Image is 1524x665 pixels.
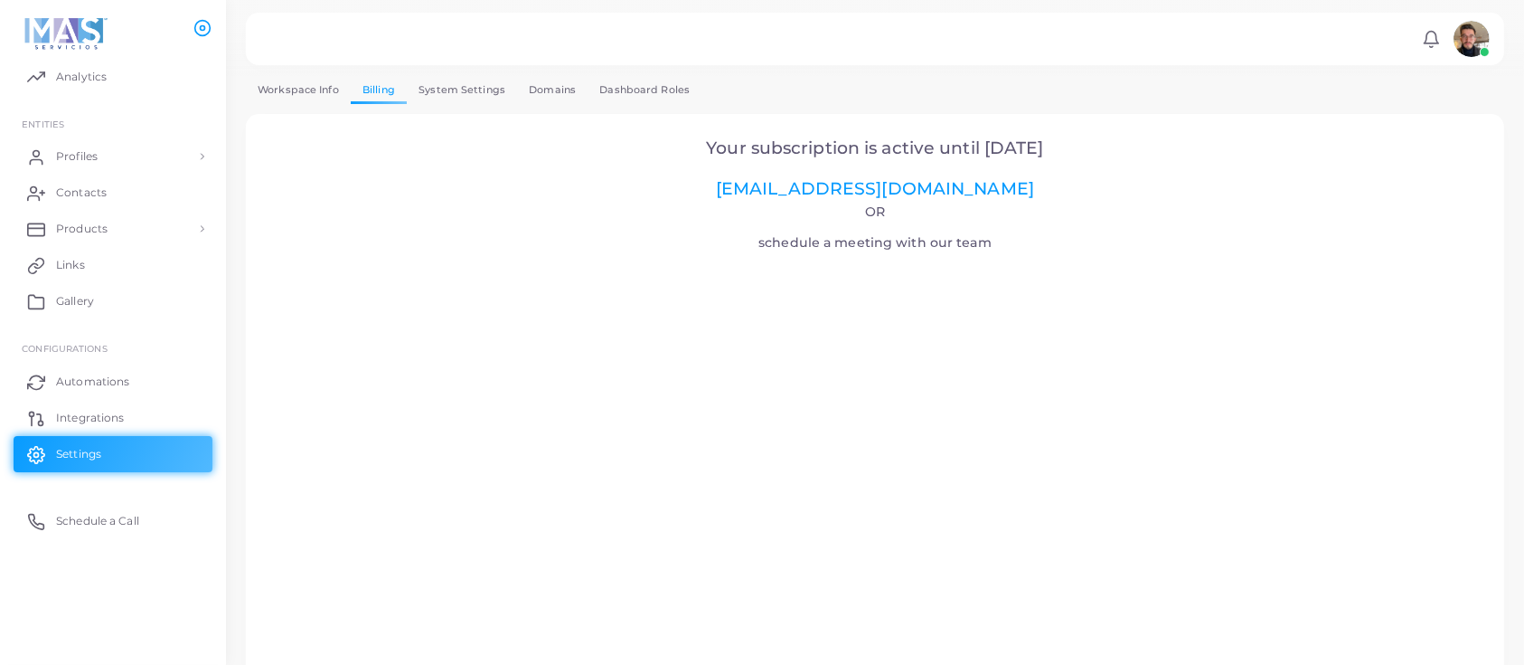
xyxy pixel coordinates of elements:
a: Analytics [14,58,212,94]
h4: schedule a meeting with our team [271,204,1480,251]
a: Settings [14,436,212,472]
a: Profiles [14,138,212,175]
a: Billing [351,77,407,103]
span: ENTITIES [22,119,64,129]
span: Integrations [56,410,124,426]
a: Schedule a Call [14,503,212,539]
a: Gallery [14,283,212,319]
span: Configurations [22,343,108,354]
a: Automations [14,364,212,400]
span: Automations [56,374,129,390]
a: Products [14,211,212,247]
span: Your subscription is active until [DATE] [706,138,1043,158]
a: Dashboard Roles [588,77,701,103]
a: System Settings [407,77,517,103]
iframe: Select a Date & Time - Calendly [271,256,1480,655]
img: avatar [1453,21,1490,57]
span: Contacts [56,185,107,201]
span: Products [56,221,108,237]
a: avatar [1448,21,1494,57]
span: Or [865,204,885,220]
a: Workspace Info [246,77,351,103]
a: Links [14,247,212,283]
span: Analytics [56,69,107,85]
img: logo [16,17,117,51]
a: [EMAIL_ADDRESS][DOMAIN_NAME] [716,178,1034,199]
span: Profiles [56,148,98,165]
span: Gallery [56,293,94,309]
a: Contacts [14,175,212,211]
a: Integrations [14,400,212,436]
a: Domains [517,77,588,103]
span: Links [56,257,85,273]
span: Schedule a Call [56,513,139,529]
span: Settings [56,446,101,462]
